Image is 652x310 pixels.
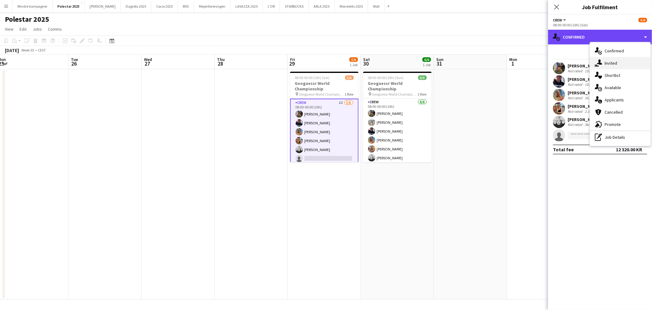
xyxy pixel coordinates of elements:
div: 26.3km [584,96,597,100]
a: View [2,25,16,33]
div: Not rated [568,109,584,114]
div: Confirmed [548,30,652,44]
div: Promote [590,118,650,130]
div: Invited [590,57,650,69]
div: 2.3km [584,109,595,114]
div: Total fee [553,146,574,153]
div: 1 Job [423,62,431,67]
div: [PERSON_NAME] [568,77,606,82]
span: Fri [290,57,295,62]
button: Mindre kampagner [13,0,53,12]
div: [PERSON_NAME] [568,63,606,69]
span: 1 Role [345,92,354,96]
div: 3km [584,122,593,127]
div: 152.5km [584,69,599,73]
button: Mejeriforeningen [194,0,230,12]
span: 5/6 [349,57,358,62]
button: ARLA 2025 [309,0,335,12]
div: Cancelled [590,106,650,118]
div: Shortlist [590,69,650,81]
span: Sat [363,57,370,62]
span: Edit [20,26,27,32]
div: [DATE] [5,47,19,53]
button: Cocio 2025 [151,0,178,12]
div: Not rated [568,82,584,87]
span: 26 [70,60,78,67]
span: 08:00-00:00 (16h) (Sun) [368,75,404,80]
div: [PERSON_NAME] [568,104,603,109]
span: Wed [144,57,152,62]
a: Comms [46,25,64,33]
app-card-role: Crew6/608:00-00:00 (16h)[PERSON_NAME][PERSON_NAME][PERSON_NAME][PERSON_NAME][PERSON_NAME][PERSON_... [363,99,432,164]
button: Crew [553,18,567,22]
span: 27 [143,60,152,67]
span: Mon [509,57,517,62]
div: Not rated [568,122,584,127]
span: 5/6 [639,18,647,22]
div: 12 320.00 KR [616,146,642,153]
span: Sun [436,57,444,62]
button: Wolt [368,0,385,12]
div: [PERSON_NAME] [568,117,610,122]
span: Jobs [33,26,42,32]
span: Geoguessr World Championship [372,92,418,96]
div: Not rated [568,69,584,73]
div: Not rated [568,96,584,100]
div: Confirmed [590,45,650,57]
h3: Geoguessr World Championship [290,81,359,92]
span: 6/6 [418,75,427,80]
button: L'OR [263,0,280,12]
span: 28 [216,60,225,67]
span: 31 [435,60,444,67]
h3: Job Fulfilment [548,3,652,11]
div: 1 Job [350,62,358,67]
button: LAVAZZA 2025 [230,0,263,12]
button: [PERSON_NAME] [85,0,121,12]
div: 152.6km [584,82,599,87]
button: Polestar 2025 [53,0,85,12]
app-card-role: Crew2I5/608:00-00:00 (16h)[PERSON_NAME][PERSON_NAME][PERSON_NAME][PERSON_NAME][PERSON_NAME] [290,99,359,165]
span: 08:00-00:00 (16h) (Sat) [295,75,330,80]
span: 1 Role [418,92,427,96]
div: CEST [38,48,46,52]
a: Edit [17,25,29,33]
span: View [5,26,13,32]
span: 30 [362,60,370,67]
span: 6/6 [422,57,431,62]
div: Available [590,81,650,94]
span: Week 35 [20,48,35,52]
h1: Polestar 2025 [5,15,49,24]
h3: Geoguessr World Championship [363,81,432,92]
div: 08:00-00:00 (16h) (Sat) [553,23,647,27]
button: BYD [178,0,194,12]
span: Comms [48,26,62,32]
div: Applicants [590,94,650,106]
button: Dagrofa 2025 [121,0,151,12]
a: Jobs [30,25,44,33]
span: 1 [508,60,517,67]
div: [PERSON_NAME] [568,90,605,96]
app-job-card: 08:00-00:00 (16h) (Sat)5/6Geoguessr World Championship Geoguessr World Championship1 RoleCrew2I5/... [290,72,359,162]
span: 29 [289,60,295,67]
span: Geoguessr World Championship [299,92,345,96]
span: Thu [217,57,225,62]
span: Tue [71,57,78,62]
span: 5/6 [345,75,354,80]
span: Crew [553,18,562,22]
app-job-card: 08:00-00:00 (16h) (Sun)6/6Geoguessr World Championship Geoguessr World Championship1 RoleCrew6/60... [363,72,432,162]
button: Mondeléz 2025 [335,0,368,12]
div: Job Details [590,131,650,143]
button: STARBUCKS [280,0,309,12]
